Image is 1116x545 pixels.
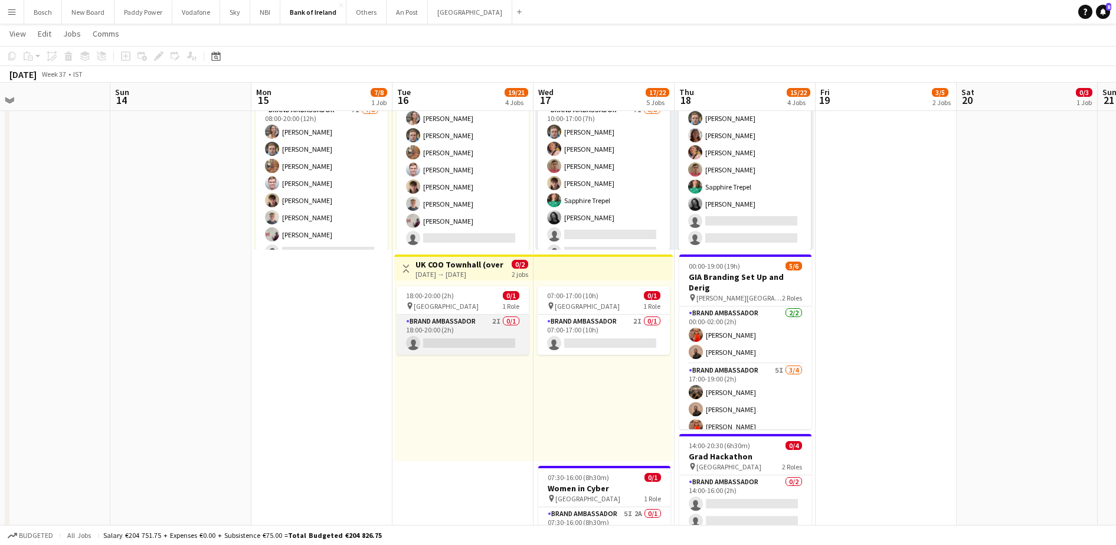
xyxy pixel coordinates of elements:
[547,291,598,300] span: 07:00-17:00 (10h)
[39,70,68,79] span: Week 37
[63,28,81,39] span: Jobs
[93,28,119,39] span: Comms
[505,88,528,97] span: 19/21
[820,87,830,97] span: Fri
[395,93,411,107] span: 16
[786,262,802,270] span: 5/6
[6,529,55,542] button: Budgeted
[9,28,26,39] span: View
[646,88,669,97] span: 17/22
[538,286,670,355] app-job-card: 07:00-17:00 (10h)0/1 [GEOGRAPHIC_DATA]1 RoleBrand Ambassador2I0/107:00-17:00 (10h)
[555,494,620,503] span: [GEOGRAPHIC_DATA]
[280,1,346,24] button: Bank of Ireland
[679,75,811,250] app-job-card: 10:00-17:00 (7h)6/8 Trinity1 RoleBrand Ambassador7I6/810:00-17:00 (7h)[PERSON_NAME][PERSON_NAME][...
[678,93,694,107] span: 18
[397,286,529,355] app-job-card: 18:00-20:00 (2h)0/1 [GEOGRAPHIC_DATA]1 RoleBrand Ambassador2I0/118:00-20:00 (2h)
[787,88,810,97] span: 15/22
[256,87,271,97] span: Mon
[502,302,519,311] span: 1 Role
[19,531,53,540] span: Budgeted
[428,1,512,24] button: [GEOGRAPHIC_DATA]
[548,473,609,482] span: 07:30-16:00 (8h30m)
[254,93,271,107] span: 15
[9,68,37,80] div: [DATE]
[371,98,387,107] div: 1 Job
[786,441,802,450] span: 0/4
[73,70,83,79] div: IST
[24,1,62,24] button: Bosch
[505,98,528,107] div: 4 Jobs
[679,364,811,455] app-card-role: Brand Ambassador5I3/417:00-19:00 (2h)[PERSON_NAME][PERSON_NAME][PERSON_NAME]
[172,1,220,24] button: Vodafone
[103,531,382,540] div: Salary €204 751.75 + Expenses €0.00 + Subsistence €75.00 =
[644,473,661,482] span: 0/1
[679,451,811,462] h3: Grad Hackathon
[644,494,661,503] span: 1 Role
[696,462,761,471] span: [GEOGRAPHIC_DATA]
[415,270,503,279] div: [DATE] → [DATE]
[256,103,388,263] app-card-role: Brand Ambassador7I7/808:00-20:00 (12h)[PERSON_NAME][PERSON_NAME][PERSON_NAME][PERSON_NAME][PERSON...
[415,259,503,270] h3: UK COO Townhall (overnight)
[960,93,974,107] span: 20
[689,262,740,270] span: 00:00-19:00 (19h)
[782,293,802,302] span: 2 Roles
[256,75,388,250] app-job-card: 08:00-20:00 (12h)7/8 [GEOGRAPHIC_DATA]1 RoleBrand Ambassador7I7/808:00-20:00 (12h)[PERSON_NAME][P...
[646,98,669,107] div: 5 Jobs
[406,291,454,300] span: 18:00-20:00 (2h)
[115,87,129,97] span: Sun
[538,87,554,97] span: Wed
[1076,98,1092,107] div: 1 Job
[113,93,129,107] span: 14
[679,90,811,250] app-card-role: Brand Ambassador7I6/810:00-17:00 (7h)[PERSON_NAME][PERSON_NAME][PERSON_NAME][PERSON_NAME]Sapphire...
[65,531,93,540] span: All jobs
[414,302,479,311] span: [GEOGRAPHIC_DATA]
[346,1,387,24] button: Others
[696,293,782,302] span: [PERSON_NAME][GEOGRAPHIC_DATA]
[397,87,411,97] span: Tue
[961,87,974,97] span: Sat
[689,441,750,450] span: 14:00-20:30 (6h30m)
[5,26,31,41] a: View
[33,26,56,41] a: Edit
[538,483,670,494] h3: Women in Cyber
[555,302,620,311] span: [GEOGRAPHIC_DATA]
[787,98,810,107] div: 4 Jobs
[643,302,660,311] span: 1 Role
[62,1,114,24] button: New Board
[538,103,670,263] app-card-role: Brand Ambassador7I6/810:00-17:00 (7h)[PERSON_NAME][PERSON_NAME][PERSON_NAME][PERSON_NAME]Sapphire...
[679,87,694,97] span: Thu
[250,1,280,24] button: NBI
[371,88,387,97] span: 7/8
[932,88,948,97] span: 3/5
[679,475,811,533] app-card-role: Brand Ambassador0/214:00-16:00 (2h)
[538,315,670,355] app-card-role: Brand Ambassador2I0/107:00-17:00 (10h)
[503,291,519,300] span: 0/1
[819,93,830,107] span: 19
[679,306,811,364] app-card-role: Brand Ambassador2/200:00-02:00 (2h)[PERSON_NAME][PERSON_NAME]
[536,93,554,107] span: 17
[114,1,172,24] button: Paddy Power
[88,26,124,41] a: Comms
[58,26,86,41] a: Jobs
[1096,5,1110,19] a: 8
[512,269,528,279] div: 2 jobs
[1076,88,1092,97] span: 0/3
[288,531,382,540] span: Total Budgeted €204 826.75
[644,291,660,300] span: 0/1
[397,75,529,250] app-job-card: 08:00-20:00 (12h)7/8 CIT Campus1 RoleBrand Ambassador7I7/808:00-20:00 (12h)[PERSON_NAME][PERSON_N...
[220,1,250,24] button: Sky
[932,98,951,107] div: 2 Jobs
[512,260,528,269] span: 0/2
[782,462,802,471] span: 2 Roles
[1106,3,1111,11] span: 8
[679,254,811,429] app-job-card: 00:00-19:00 (19h)5/6GIA Branding Set Up and Derig [PERSON_NAME][GEOGRAPHIC_DATA]2 RolesBrand Amba...
[397,90,529,250] app-card-role: Brand Ambassador7I7/808:00-20:00 (12h)[PERSON_NAME][PERSON_NAME][PERSON_NAME][PERSON_NAME][PERSON...
[679,272,811,293] h3: GIA Branding Set Up and Derig
[397,315,529,355] app-card-role: Brand Ambassador2I0/118:00-20:00 (2h)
